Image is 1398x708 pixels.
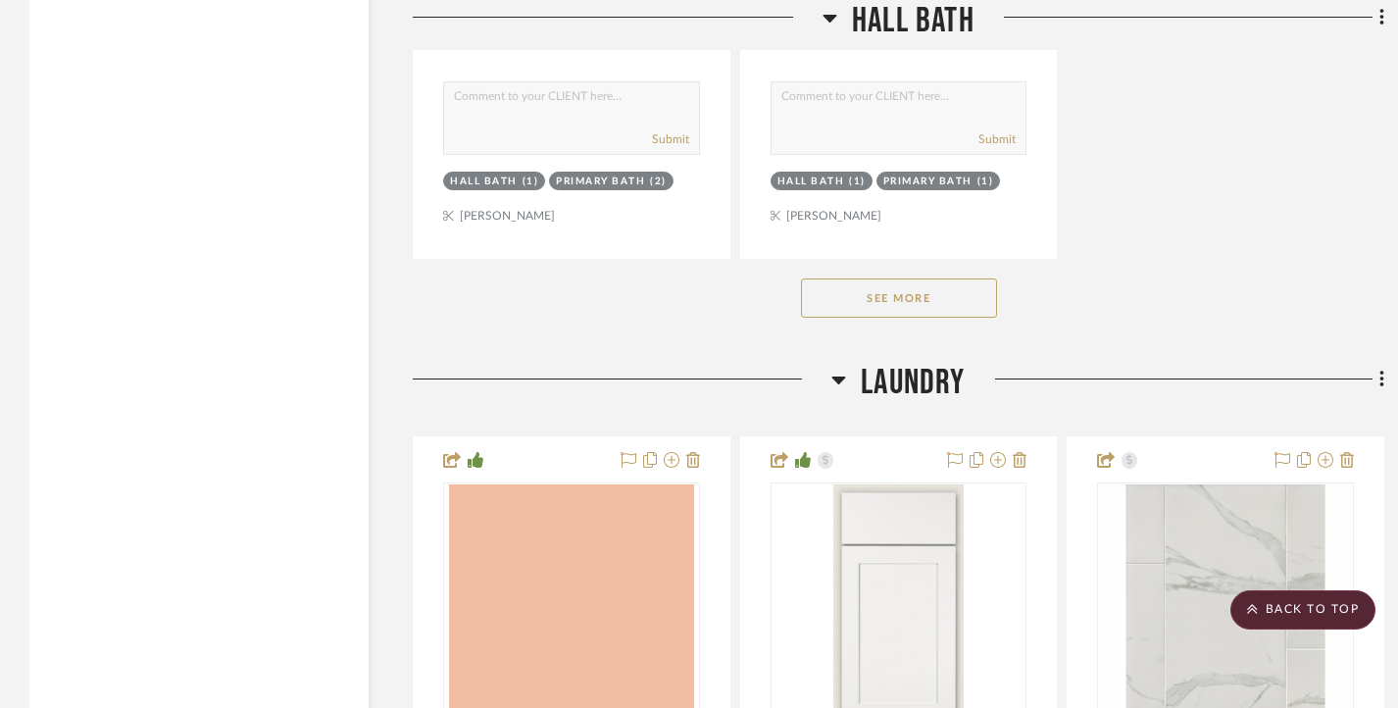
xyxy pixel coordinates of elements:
div: (1) [849,175,866,189]
div: Hall Bath [450,175,518,189]
span: Laundry [861,362,965,404]
div: Hall Bath [777,175,845,189]
button: Submit [978,130,1016,148]
button: See More [801,278,997,318]
button: Submit [652,130,689,148]
div: (2) [650,175,667,189]
div: (1) [523,175,539,189]
scroll-to-top-button: BACK TO TOP [1230,590,1375,630]
div: Primary Bath [883,175,973,189]
div: (1) [977,175,994,189]
div: Primary Bath [556,175,645,189]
